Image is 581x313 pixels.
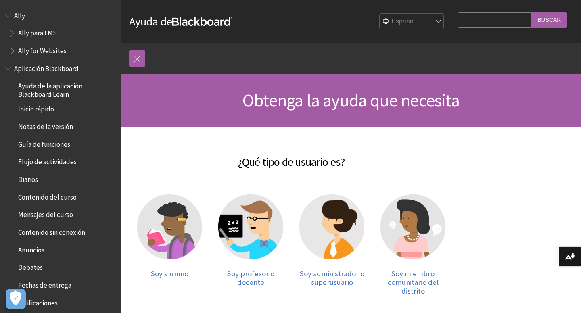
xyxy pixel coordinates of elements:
[300,269,364,287] span: Soy administrador o superusuario
[380,14,444,30] select: Site Language Selector
[129,14,232,29] a: Ayuda deBlackboard
[18,243,44,254] span: Anuncios
[5,9,116,58] nav: Book outline for Anthology Ally Help
[299,194,364,295] a: Administrador Soy administrador o superusuario
[18,261,43,272] span: Debates
[380,194,445,295] a: Miembro comunitario Soy miembro comunitario del distrito
[172,17,232,26] strong: Blackboard
[14,9,25,20] span: Ally
[18,155,77,166] span: Flujo de actividades
[531,12,567,28] input: Buscar
[242,89,460,111] span: Obtenga la ayuda que necesita
[137,194,202,259] img: Alumno
[380,194,445,259] img: Miembro comunitario
[14,62,79,73] span: Aplicación Blackboard
[129,144,454,170] h2: ¿Qué tipo de usuario es?
[18,120,73,131] span: Notas de la versión
[18,190,77,201] span: Contenido del curso
[18,79,115,98] span: Ayuda de la aplicación Blackboard Learn
[18,208,73,219] span: Mensajes del curso
[18,102,54,113] span: Inicio rápido
[6,289,26,309] button: Abrir preferencias
[151,269,188,278] span: Soy alumno
[18,225,85,236] span: Contenido sin conexión
[18,296,58,307] span: Calificaciones
[299,194,364,259] img: Administrador
[18,27,57,38] span: Ally para LMS
[18,44,67,55] span: Ally for Websites
[218,194,283,295] a: Profesor Soy profesor o docente
[18,173,38,184] span: Diarios
[388,269,439,296] span: Soy miembro comunitario del distrito
[218,194,283,259] img: Profesor
[18,278,71,289] span: Fechas de entrega
[18,138,70,148] span: Guía de funciones
[227,269,274,287] span: Soy profesor o docente
[137,194,202,295] a: Alumno Soy alumno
